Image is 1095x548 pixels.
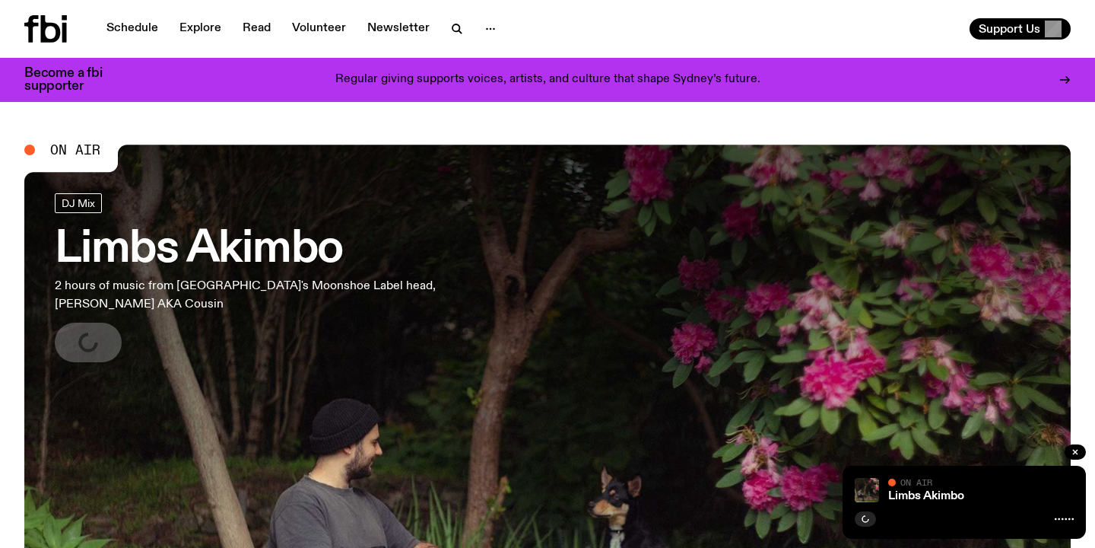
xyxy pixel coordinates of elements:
[55,193,444,362] a: Limbs Akimbo2 hours of music from [GEOGRAPHIC_DATA]'s Moonshoe Label head, [PERSON_NAME] AKA Cousin
[55,193,102,213] a: DJ Mix
[979,22,1040,36] span: Support Us
[970,18,1071,40] button: Support Us
[62,197,95,209] span: DJ Mix
[233,18,280,40] a: Read
[55,277,444,314] p: 2 hours of music from [GEOGRAPHIC_DATA]'s Moonshoe Label head, [PERSON_NAME] AKA Cousin
[358,18,439,40] a: Newsletter
[900,477,932,487] span: On Air
[335,73,760,87] p: Regular giving supports voices, artists, and culture that shape Sydney’s future.
[283,18,355,40] a: Volunteer
[97,18,167,40] a: Schedule
[888,490,964,502] a: Limbs Akimbo
[55,228,444,271] h3: Limbs Akimbo
[50,143,100,157] span: On Air
[855,478,879,502] img: Jackson sits at an outdoor table, legs crossed and gazing at a black and brown dog also sitting a...
[170,18,230,40] a: Explore
[24,67,122,93] h3: Become a fbi supporter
